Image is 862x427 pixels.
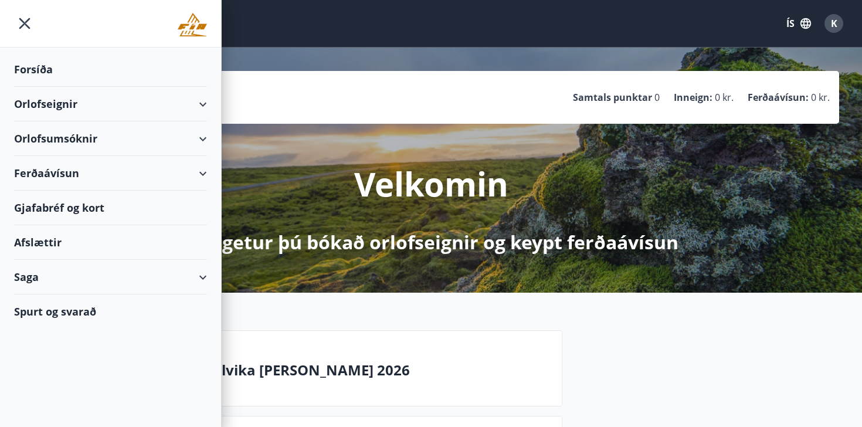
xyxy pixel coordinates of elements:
[820,9,848,38] button: K
[184,229,678,255] p: Hér getur þú bókað orlofseignir og keypt ferðaávísun
[14,191,207,225] div: Gjafabréf og kort
[14,87,207,121] div: Orlofseignir
[14,13,35,34] button: menu
[811,91,830,104] span: 0 kr.
[109,360,552,380] p: Vetrarfrí, dymbilvika [PERSON_NAME] 2026
[14,260,207,294] div: Saga
[14,225,207,260] div: Afslættir
[14,52,207,87] div: Forsíða
[178,13,207,36] img: union_logo
[14,121,207,156] div: Orlofsumsóknir
[14,294,207,328] div: Spurt og svarað
[715,91,734,104] span: 0 kr.
[354,161,508,206] p: Velkomin
[831,17,837,30] span: K
[573,91,652,104] p: Samtals punktar
[654,91,660,104] span: 0
[674,91,712,104] p: Inneign :
[780,13,817,34] button: ÍS
[14,156,207,191] div: Ferðaávísun
[748,91,809,104] p: Ferðaávísun :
